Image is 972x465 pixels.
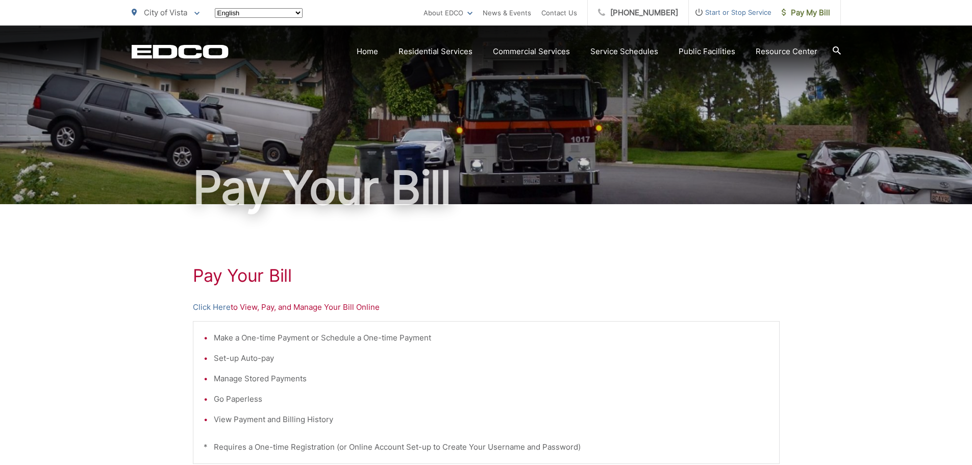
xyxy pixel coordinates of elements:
[541,7,577,19] a: Contact Us
[214,332,769,344] li: Make a One-time Payment or Schedule a One-time Payment
[357,45,378,58] a: Home
[215,8,303,18] select: Select a language
[214,393,769,405] li: Go Paperless
[214,352,769,364] li: Set-up Auto-pay
[483,7,531,19] a: News & Events
[398,45,472,58] a: Residential Services
[204,441,769,453] p: * Requires a One-time Registration (or Online Account Set-up to Create Your Username and Password)
[132,162,841,213] h1: Pay Your Bill
[214,373,769,385] li: Manage Stored Payments
[493,45,570,58] a: Commercial Services
[132,44,229,59] a: EDCD logo. Return to the homepage.
[590,45,658,58] a: Service Schedules
[214,413,769,426] li: View Payment and Billing History
[423,7,472,19] a: About EDCO
[756,45,817,58] a: Resource Center
[782,7,830,19] span: Pay My Bill
[193,301,231,313] a: Click Here
[679,45,735,58] a: Public Facilities
[193,301,780,313] p: to View, Pay, and Manage Your Bill Online
[144,8,187,17] span: City of Vista
[193,265,780,286] h1: Pay Your Bill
